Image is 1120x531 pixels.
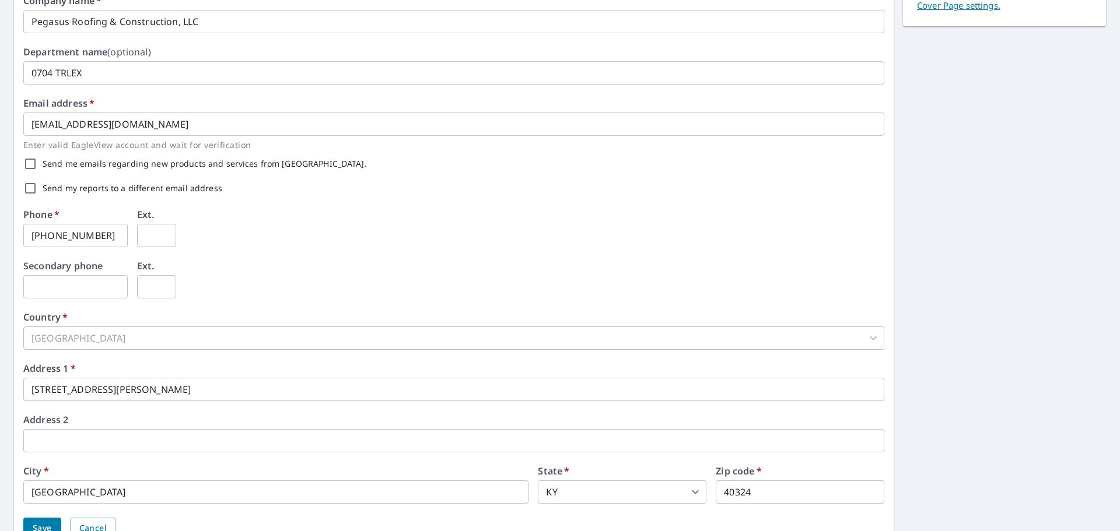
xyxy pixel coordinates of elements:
label: Zip code [716,466,762,476]
label: Phone [23,210,60,219]
label: Department name [23,47,151,57]
label: Address 2 [23,415,68,424]
label: Send me emails regarding new products and services from [GEOGRAPHIC_DATA]. [43,160,367,168]
b: (optional) [107,45,151,58]
p: Enter valid EagleView account and wait for verification [23,138,876,152]
label: Ext. [137,210,155,219]
label: Address 1 [23,364,76,373]
label: City [23,466,49,476]
div: [GEOGRAPHIC_DATA] [23,326,884,350]
label: Ext. [137,261,155,270]
div: KY [538,480,706,504]
label: Secondary phone [23,261,103,270]
label: Send my reports to a different email address [43,184,222,192]
label: Email address [23,99,94,108]
label: Country [23,312,68,322]
label: State [538,466,569,476]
